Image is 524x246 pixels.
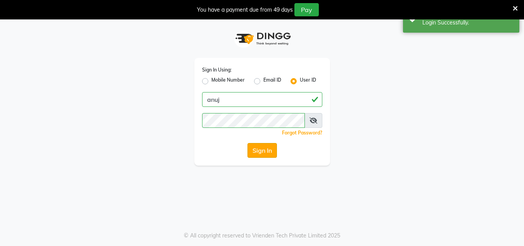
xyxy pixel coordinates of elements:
[294,3,319,16] button: Pay
[202,66,232,73] label: Sign In Using:
[300,77,316,86] label: User ID
[197,6,293,14] div: You have a payment due from 49 days
[231,27,293,50] img: logo1.svg
[422,19,514,27] div: Login Successfully.
[202,113,305,128] input: Username
[202,92,322,107] input: Username
[263,77,281,86] label: Email ID
[247,143,277,158] button: Sign In
[282,130,322,136] a: Forgot Password?
[211,77,245,86] label: Mobile Number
